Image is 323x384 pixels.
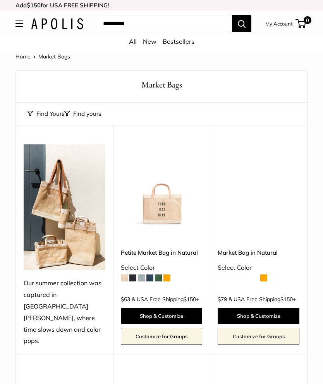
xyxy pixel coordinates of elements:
span: & USA Free Shipping + [229,297,296,302]
span: $150 [280,296,293,303]
nav: Breadcrumb [15,51,70,62]
a: Bestsellers [163,38,194,45]
div: Our summer collection was captured in [GEOGRAPHIC_DATA][PERSON_NAME], where time slows down and c... [24,278,105,347]
span: Market Bags [38,53,70,60]
a: My Account [265,19,293,28]
button: Search [232,15,251,32]
img: Petite Market Bag in Natural [121,144,203,226]
a: All [129,38,137,45]
a: Petite Market Bag in Naturaldescription_Effortless style that elevates every moment [121,144,203,226]
span: $150 [184,296,196,303]
input: Search... [97,15,232,32]
h1: Market Bags [27,79,296,91]
a: Customize for Groups [218,328,299,345]
a: 0 [296,19,306,28]
img: Our summer collection was captured in Todos Santos, where time slows down and color pops. [24,144,105,270]
button: Filter collection [64,108,101,119]
a: Shop & Customize [121,308,203,324]
span: 0 [304,16,311,24]
a: Customize for Groups [121,328,203,345]
span: & USA Free Shipping + [132,297,199,302]
img: Apolis [31,18,83,29]
a: Home [15,53,31,60]
div: Select Color [121,262,203,274]
span: $79 [218,296,227,303]
a: New [143,38,156,45]
span: $150 [27,2,41,9]
span: $63 [121,296,130,303]
div: Select Color [218,262,299,274]
button: Open menu [15,21,23,27]
a: Shop & Customize [218,308,299,324]
a: Market Bag in NaturalMarket Bag in Natural [218,144,299,226]
button: Find Yours [27,108,64,119]
a: Market Bag in Natural [218,248,299,257]
a: Petite Market Bag in Natural [121,248,203,257]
